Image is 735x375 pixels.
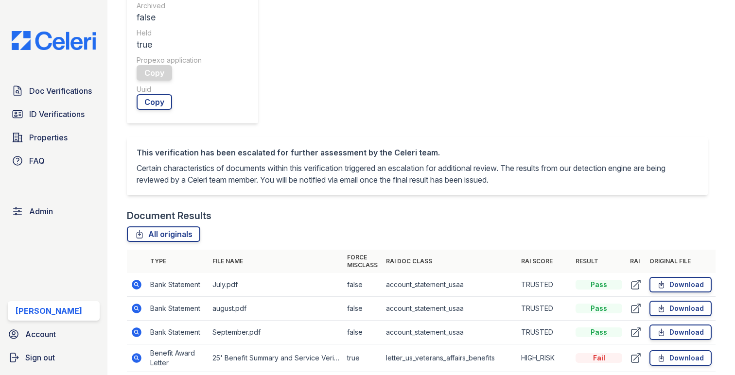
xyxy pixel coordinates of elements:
[25,352,55,363] span: Sign out
[137,147,698,158] div: This verification has been escalated for further assessment by the Celeri team.
[517,297,572,321] td: TRUSTED
[649,277,712,292] a: Download
[146,321,209,344] td: Bank Statement
[4,324,104,344] a: Account
[137,162,698,186] p: Certain characteristics of documents within this verification triggered an escalation for additio...
[572,250,626,273] th: Result
[517,273,572,297] td: TRUSTED
[646,250,716,273] th: Original file
[8,151,100,170] a: FAQ
[127,209,211,222] div: Document Results
[343,321,382,344] td: false
[29,132,68,143] span: Properties
[137,11,248,24] div: false
[382,250,517,273] th: RAI Doc Class
[209,297,344,321] td: august.pdf
[25,328,56,340] span: Account
[209,344,344,372] td: 25' Benefit Summary and Service Verification Letter.pdf
[137,1,248,11] div: Archived
[8,202,100,221] a: Admin
[29,85,92,97] span: Doc Verifications
[649,324,712,340] a: Download
[4,31,104,50] img: CE_Logo_Blue-a8612792a0a2168367f1c8372b55b34899dd931a85d93a1a3d3e32e68fde9ad4.png
[8,81,100,101] a: Doc Verifications
[8,128,100,147] a: Properties
[576,353,622,363] div: Fail
[343,344,382,372] td: true
[209,273,344,297] td: July.pdf
[29,108,85,120] span: ID Verifications
[382,297,517,321] td: account_statement_usaa
[382,273,517,297] td: account_statement_usaa
[127,226,200,242] a: All originals
[576,304,622,313] div: Pass
[137,28,248,38] div: Held
[146,297,209,321] td: Bank Statement
[576,280,622,290] div: Pass
[137,55,248,65] div: Propexo application
[626,250,646,273] th: RAI
[4,348,104,367] a: Sign out
[343,250,382,273] th: Force misclass
[517,321,572,344] td: TRUSTED
[517,344,572,372] td: HIGH_RISK
[137,38,248,51] div: true
[209,250,344,273] th: File name
[137,85,248,94] div: Uuid
[209,321,344,344] td: September.pdf
[649,350,712,366] a: Download
[382,321,517,344] td: account_statement_usaa
[16,305,82,317] div: [PERSON_NAME]
[29,155,45,167] span: FAQ
[146,344,209,372] td: Benefit Award Letter
[382,344,517,372] td: letter_us_veterans_affairs_benefits
[8,104,100,124] a: ID Verifications
[649,301,712,316] a: Download
[343,297,382,321] td: false
[146,250,209,273] th: Type
[343,273,382,297] td: false
[576,327,622,337] div: Pass
[146,273,209,297] td: Bank Statement
[29,205,53,217] span: Admin
[517,250,572,273] th: RAI Score
[137,94,172,110] a: Copy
